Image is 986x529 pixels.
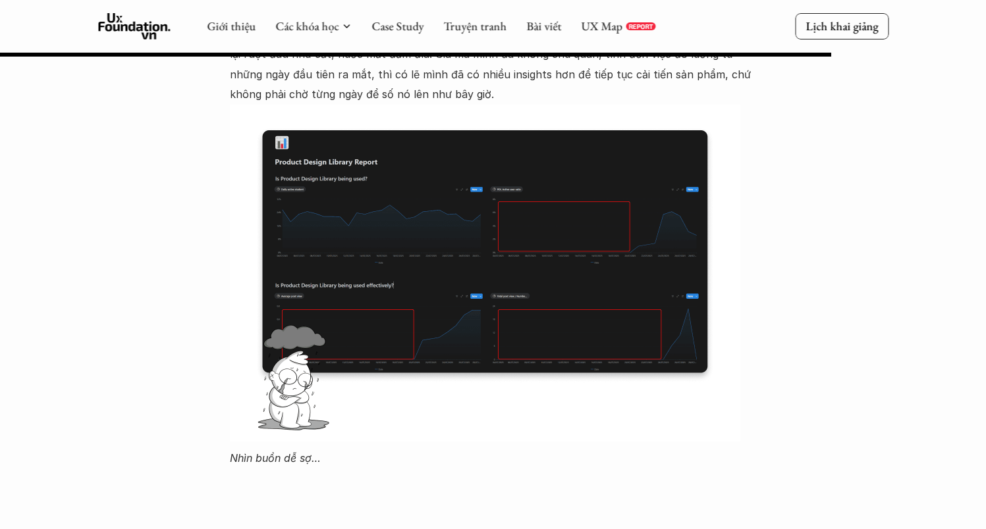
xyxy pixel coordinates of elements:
p: Cơ mà, mỗi lần nhìn vào các biểu đồ và thấy một khoảng trống to đùng kéo dài hơn một tháng, mình ... [230,24,757,105]
a: Các khóa học [275,18,339,34]
a: UX Map [581,18,622,34]
a: Case Study [371,18,424,34]
a: Truyện tranh [443,18,507,34]
a: Giới thiệu [207,18,256,34]
a: Lịch khai giảng [795,13,889,39]
p: Lịch khai giảng [806,18,878,34]
em: Nhìn buồn dễ sợ… [230,451,321,465]
a: Bài viết [526,18,561,34]
a: REPORT [626,22,655,30]
p: REPORT [628,22,653,30]
img: Nhìn buồn dễ sợ… [230,105,740,441]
